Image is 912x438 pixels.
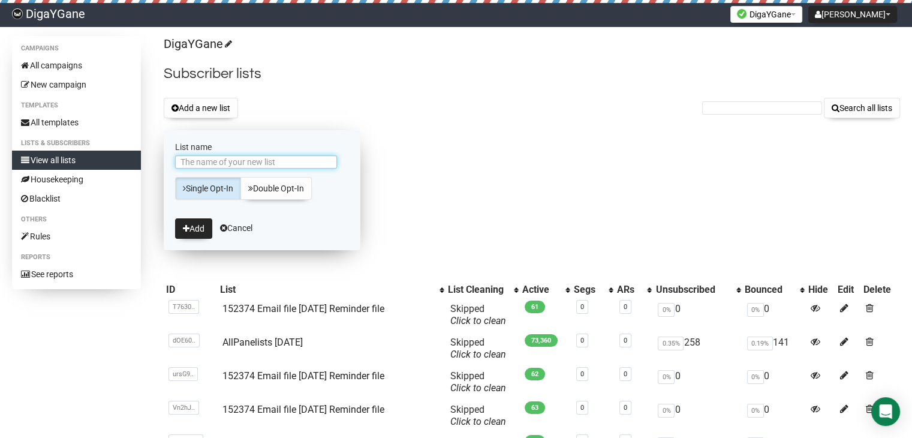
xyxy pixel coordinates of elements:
div: Hide [808,284,833,296]
a: 0 [624,337,627,344]
span: 63 [525,401,545,414]
span: Skipped [450,303,506,326]
div: Edit [838,284,858,296]
span: 0% [747,404,764,418]
span: 73,360 [525,334,558,347]
a: Click to clean [450,349,506,360]
a: 0 [624,303,627,311]
a: 0 [580,404,584,412]
a: 0 [580,303,584,311]
span: 0% [658,370,675,384]
a: 152374 Email file [DATE] Reminder file [222,404,384,415]
button: Search all lists [824,98,900,118]
td: 0 [653,365,742,399]
a: DigaYGane [164,37,230,51]
button: DigaYGane [730,6,802,23]
th: Delete: No sort applied, sorting is disabled [861,281,900,298]
a: New campaign [12,75,141,94]
div: Bounced [745,284,793,296]
span: 0% [747,370,764,384]
td: 0 [653,298,742,332]
li: Campaigns [12,41,141,56]
a: Blacklist [12,189,141,208]
a: Cancel [220,223,252,233]
th: Segs: No sort applied, activate to apply an ascending sort [571,281,615,298]
div: Unsubscribed [655,284,730,296]
input: The name of your new list [175,155,337,169]
th: Edit: No sort applied, sorting is disabled [835,281,860,298]
span: dOE60.. [168,334,200,347]
a: 0 [624,404,627,412]
div: ID [166,284,215,296]
img: f83b26b47af82e482c948364ee7c1d9c [12,8,23,19]
span: Skipped [450,404,506,427]
a: Click to clean [450,416,506,427]
li: Reports [12,250,141,265]
span: T7630.. [168,300,199,314]
li: Others [12,212,141,227]
span: Skipped [450,337,506,360]
th: List: No sort applied, activate to apply an ascending sort [218,281,446,298]
img: favicons [737,9,747,19]
span: 0% [747,303,764,317]
li: Templates [12,98,141,113]
td: 0 [653,399,742,433]
span: 62 [525,368,545,380]
th: Hide: No sort applied, sorting is disabled [806,281,836,298]
div: Delete [863,284,898,296]
td: 0 [742,365,805,399]
th: List Cleaning: No sort applied, activate to apply an ascending sort [446,281,520,298]
span: 0% [658,303,675,317]
th: ARs: No sort applied, activate to apply an ascending sort [615,281,653,298]
a: 0 [580,337,584,344]
a: View all lists [12,151,141,170]
a: Double Opt-In [240,177,312,200]
span: 0.35% [658,337,684,350]
a: 0 [624,370,627,378]
span: 0% [658,404,675,418]
span: Vn2hJ.. [168,401,199,415]
td: 0 [742,298,805,332]
a: 0 [580,370,584,378]
span: 0.19% [747,337,773,350]
label: List name [175,142,349,152]
div: List [220,284,434,296]
a: All campaigns [12,56,141,75]
td: 141 [742,332,805,365]
a: 152374 Email file [DATE] Reminder file [222,370,384,382]
th: ID: No sort applied, sorting is disabled [164,281,218,298]
h2: Subscriber lists [164,63,900,85]
button: [PERSON_NAME] [808,6,897,23]
th: Active: No sort applied, activate to apply an ascending sort [520,281,571,298]
a: All templates [12,113,141,132]
a: Housekeeping [12,170,141,189]
li: Lists & subscribers [12,136,141,151]
div: Active [522,284,559,296]
a: See reports [12,265,141,284]
a: Single Opt-In [175,177,241,200]
td: 258 [653,332,742,365]
a: 152374 Email file [DATE] Reminder file [222,303,384,314]
a: Click to clean [450,382,506,394]
td: 0 [742,399,805,433]
span: 61 [525,301,545,313]
div: Open Intercom Messenger [871,397,900,426]
span: ursG9.. [168,367,198,381]
th: Unsubscribed: No sort applied, activate to apply an ascending sort [653,281,742,298]
a: Rules [12,227,141,246]
div: ARs [617,284,641,296]
div: Segs [574,284,603,296]
a: Click to clean [450,315,506,326]
span: Skipped [450,370,506,394]
a: AllPanelists [DATE] [222,337,303,348]
div: List Cleaning [448,284,508,296]
th: Bounced: No sort applied, activate to apply an ascending sort [742,281,805,298]
button: Add a new list [164,98,238,118]
button: Add [175,218,212,239]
